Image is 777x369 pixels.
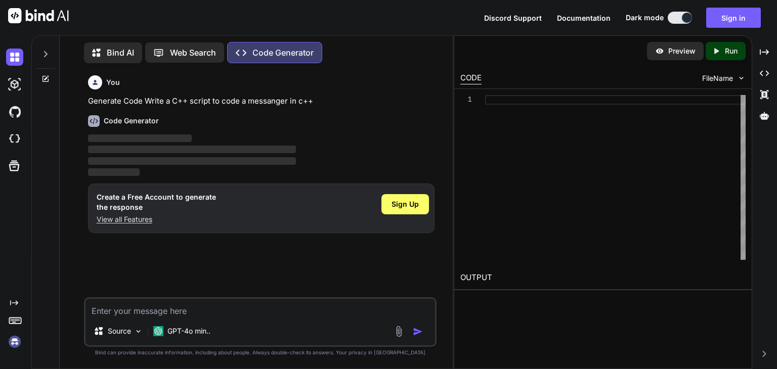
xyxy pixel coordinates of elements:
[6,49,23,66] img: darkChat
[6,103,23,120] img: githubDark
[153,326,163,336] img: GPT-4o mini
[460,95,472,105] div: 1
[725,46,738,56] p: Run
[134,327,143,336] img: Pick Models
[252,47,314,59] p: Code Generator
[108,326,131,336] p: Source
[557,14,611,22] span: Documentation
[484,14,542,22] span: Discord Support
[104,116,159,126] h6: Code Generator
[460,72,482,84] div: CODE
[167,326,210,336] p: GPT-4o min..
[88,146,296,153] span: ‌
[655,47,664,56] img: preview
[6,130,23,148] img: cloudideIcon
[8,8,69,23] img: Bind AI
[97,192,216,212] h1: Create a Free Account to generate the response
[737,74,746,82] img: chevron down
[170,47,216,59] p: Web Search
[393,326,405,337] img: attachment
[106,77,120,87] h6: You
[413,327,423,337] img: icon
[88,134,192,142] span: ‌
[454,266,752,290] h2: OUTPUT
[706,8,761,28] button: Sign in
[88,168,140,176] span: ‌
[702,73,733,83] span: FileName
[84,349,437,356] p: Bind can provide inaccurate information, including about people. Always double-check its answers....
[97,214,216,224] p: View all Features
[626,13,664,23] span: Dark mode
[392,199,419,209] span: Sign Up
[107,47,134,59] p: Bind AI
[484,13,542,23] button: Discord Support
[88,96,435,107] p: Generate Code Write a C++ script to code a messanger in c++
[88,157,296,165] span: ‌
[6,333,23,350] img: signin
[668,46,696,56] p: Preview
[6,76,23,93] img: darkAi-studio
[557,13,611,23] button: Documentation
